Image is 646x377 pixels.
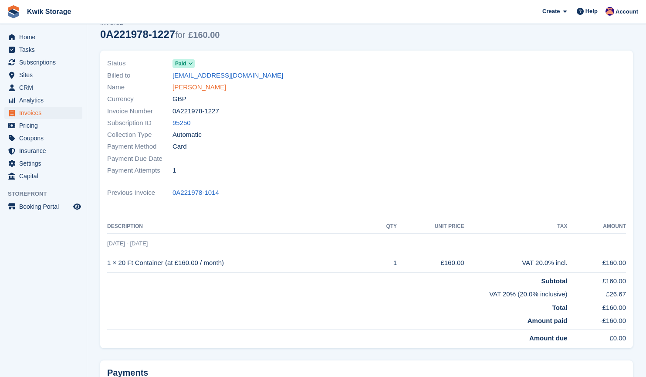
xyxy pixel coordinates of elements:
td: £160.00 [397,253,464,273]
a: menu [4,82,82,94]
th: Unit Price [397,220,464,234]
span: Booking Portal [19,200,71,213]
span: Home [19,31,71,43]
span: Help [585,7,598,16]
span: for [175,30,185,40]
span: CRM [19,82,71,94]
span: Capital [19,170,71,182]
a: menu [4,145,82,157]
td: £160.00 [567,253,626,273]
span: Coupons [19,132,71,144]
a: 0A221978-1014 [172,188,219,198]
a: menu [4,56,82,68]
span: 1 [172,166,176,176]
span: Subscriptions [19,56,71,68]
a: menu [4,157,82,170]
a: menu [4,31,82,43]
th: Amount [567,220,626,234]
div: 0A221978-1227 [100,28,220,40]
span: Invoices [19,107,71,119]
strong: Amount due [529,334,568,342]
img: Jade Stanley [605,7,614,16]
td: VAT 20% (20.0% inclusive) [107,286,567,299]
span: Create [542,7,560,16]
a: menu [4,119,82,132]
span: Pricing [19,119,71,132]
span: Account [616,7,638,16]
a: Paid [172,58,195,68]
span: Insurance [19,145,71,157]
span: Name [107,82,172,92]
span: 0A221978-1227 [172,106,219,116]
span: Collection Type [107,130,172,140]
td: 1 [372,253,397,273]
a: menu [4,132,82,144]
a: [EMAIL_ADDRESS][DOMAIN_NAME] [172,71,283,81]
span: Status [107,58,172,68]
th: Description [107,220,372,234]
span: [DATE] - [DATE] [107,240,148,247]
a: Kwik Storage [24,4,74,19]
strong: Subtotal [541,277,567,285]
span: Automatic [172,130,202,140]
span: GBP [172,94,186,104]
span: Card [172,142,187,152]
span: Tasks [19,44,71,56]
span: Payment Attempts [107,166,172,176]
span: Paid [175,60,186,68]
a: Preview store [72,201,82,212]
img: stora-icon-8386f47178a22dfd0bd8f6a31ec36ba5ce8667c1dd55bd0f319d3a0aa187defe.svg [7,5,20,18]
th: QTY [372,220,397,234]
span: Sites [19,69,71,81]
a: [PERSON_NAME] [172,82,226,92]
span: Storefront [8,190,87,198]
td: £160.00 [567,299,626,313]
a: menu [4,107,82,119]
span: Analytics [19,94,71,106]
strong: Total [552,304,568,311]
td: -£160.00 [567,312,626,329]
span: Currency [107,94,172,104]
td: £26.67 [567,286,626,299]
a: menu [4,170,82,182]
span: Payment Due Date [107,154,172,164]
a: menu [4,69,82,81]
span: Invoice Number [107,106,172,116]
span: Settings [19,157,71,170]
span: Subscription ID [107,118,172,128]
span: Previous Invoice [107,188,172,198]
span: £160.00 [188,30,220,40]
td: 1 × 20 Ft Container (at £160.00 / month) [107,253,372,273]
a: 95250 [172,118,191,128]
strong: Amount paid [528,317,568,324]
a: menu [4,94,82,106]
td: £0.00 [567,329,626,343]
th: Tax [464,220,568,234]
span: Payment Method [107,142,172,152]
td: £160.00 [567,272,626,286]
a: menu [4,44,82,56]
div: VAT 20.0% incl. [464,258,568,268]
span: Billed to [107,71,172,81]
a: menu [4,200,82,213]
